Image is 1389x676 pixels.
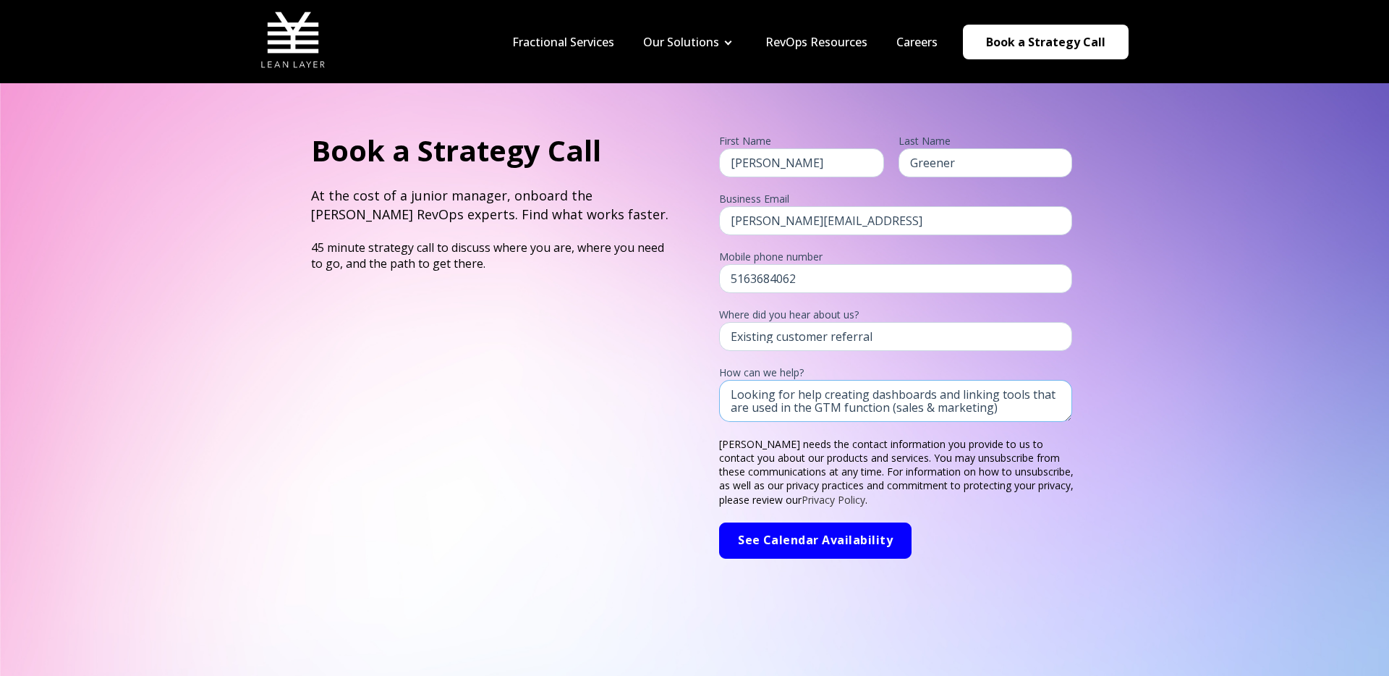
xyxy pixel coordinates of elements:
h1: Book a Strategy Call [311,130,670,171]
legend: How can we help? [719,366,1078,380]
a: RevOps Resources [765,34,867,50]
input: See Calendar Availability [719,523,912,559]
p: [PERSON_NAME] needs the contact information you provide to us to contact you about our products a... [719,437,1078,507]
div: Navigation Menu [498,34,952,50]
a: Book a Strategy Call [963,25,1129,59]
legend: First Name [719,134,899,148]
a: Privacy Policy [802,493,865,507]
img: Lean Layer Logo [260,7,326,72]
textarea: Looking for help creating dashboards and linking tools that are used in the GTM function (sales &... [719,380,1072,423]
h4: At the cost of a junior manager, onboard the [PERSON_NAME] RevOps experts. Find what works faster. [311,187,670,223]
a: Fractional Services [512,34,614,50]
legend: Mobile phone number [719,250,1078,264]
a: Careers [896,34,938,50]
a: Our Solutions [643,34,719,50]
legend: Where did you hear about us? [719,308,1078,322]
legend: Business Email [719,192,1078,206]
p: 45 minute strategy call to discuss where you are, where you need to go, and the path to get there. [311,240,670,271]
legend: Last Name [899,134,1078,148]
